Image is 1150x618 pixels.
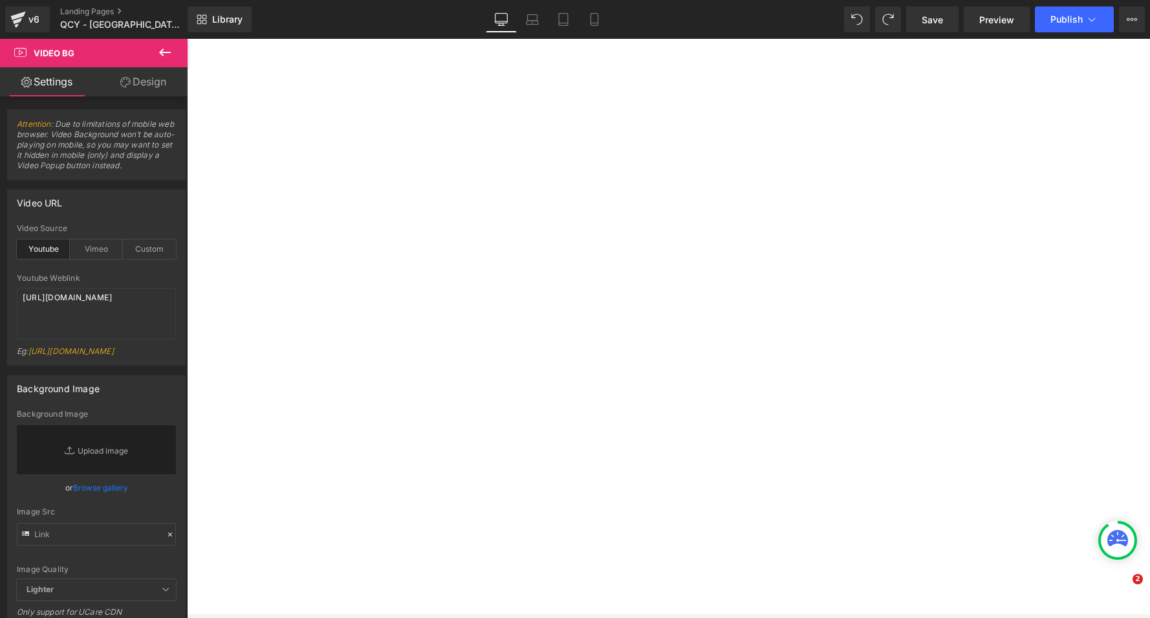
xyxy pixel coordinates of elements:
span: : Due to limitations of mobile web browser. Video Background won't be auto-playing on mobile, so ... [17,119,176,179]
span: Library [212,14,243,25]
div: Background Image [17,410,176,419]
input: Link [17,523,176,546]
span: Video Bg [34,48,74,58]
button: Redo [875,6,901,32]
button: Publish [1035,6,1114,32]
a: v6 [5,6,50,32]
div: Image Src [17,507,176,516]
a: Laptop [517,6,548,32]
a: New Library [188,6,252,32]
div: Youtube [17,239,70,259]
a: Attention [17,119,51,129]
div: Eg: [17,346,176,365]
b: Lighter [27,584,54,594]
a: Browse gallery [73,476,128,499]
div: Image Quality [17,565,176,574]
button: Undo [844,6,870,32]
div: or [17,481,176,494]
div: v6 [26,11,42,28]
div: Vimeo [70,239,123,259]
a: Mobile [579,6,610,32]
span: Publish [1050,14,1083,25]
span: Save [922,13,943,27]
div: Video Source [17,224,176,233]
span: Preview [979,13,1014,27]
div: Background Image [17,376,100,394]
button: More [1119,6,1145,32]
span: 2 [1133,574,1143,584]
a: Design [96,67,190,96]
a: Landing Pages [60,6,209,17]
a: Tablet [548,6,579,32]
span: QCY - [GEOGRAPHIC_DATA]™ | A MAIOR [DATE][DATE] DA HISTÓRIA [60,19,184,30]
div: Custom [123,239,176,259]
a: Preview [964,6,1030,32]
a: Desktop [486,6,517,32]
a: [URL][DOMAIN_NAME] [28,346,114,356]
iframe: Intercom live chat [1106,574,1137,605]
div: Video URL [17,190,63,208]
div: Youtube Weblink [17,274,176,283]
